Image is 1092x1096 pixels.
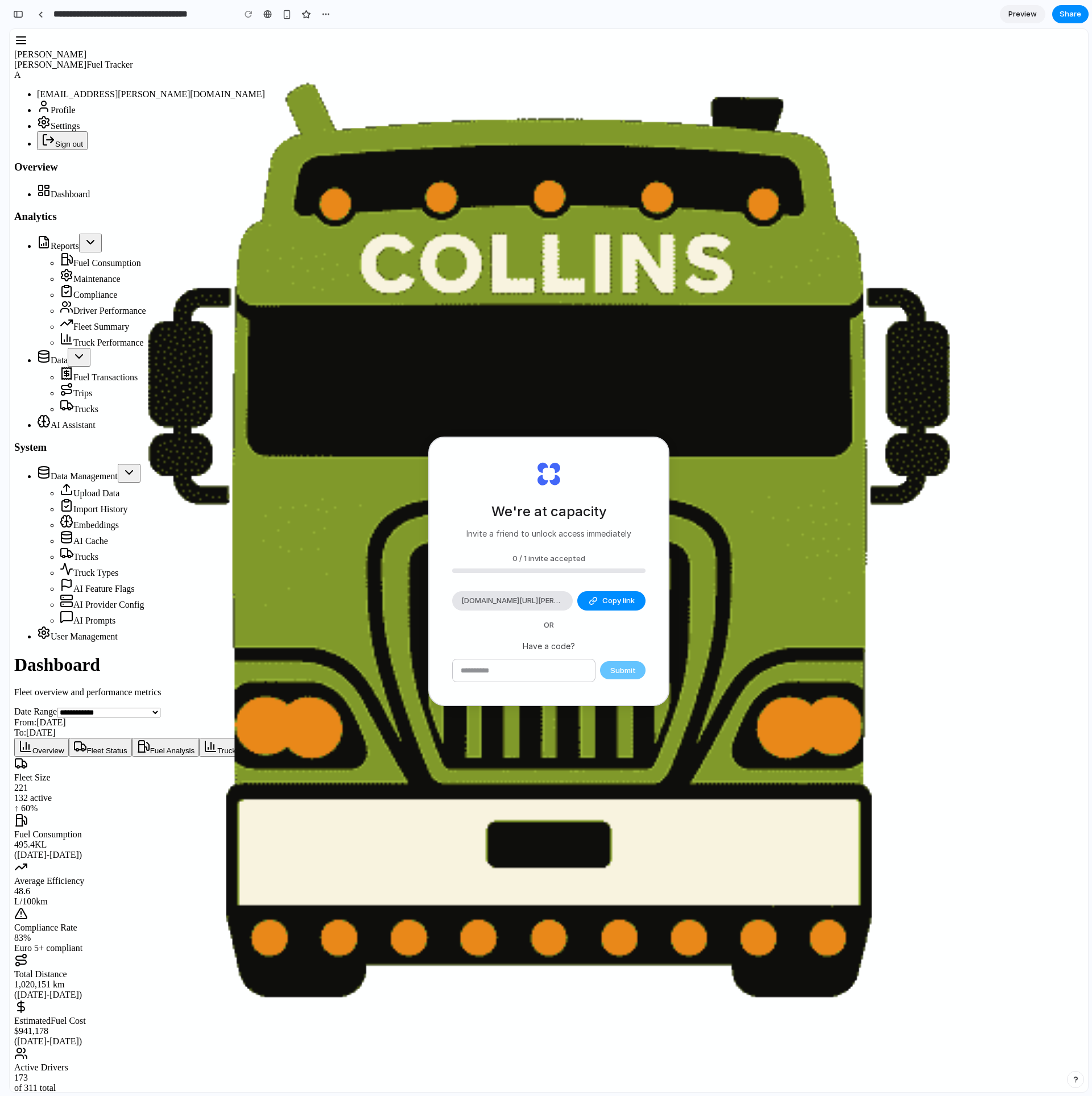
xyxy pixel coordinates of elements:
[577,591,646,611] button: Copy link
[452,640,646,652] p: Have a code?
[461,595,564,607] span: [DOMAIN_NAME][URL][PERSON_NAME]
[452,553,646,564] div: 0 / 1 invite accepted
[535,620,563,631] span: OR
[602,595,635,607] span: Copy link
[1008,9,1037,20] span: Preview
[1060,9,1081,20] span: Share
[466,528,631,539] p: Invite a friend to unlock access immediately
[452,591,573,611] div: [DOMAIN_NAME][URL][PERSON_NAME]
[1052,5,1089,23] button: Share
[491,501,607,522] h2: We're at capacity
[1000,5,1045,23] a: Preview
